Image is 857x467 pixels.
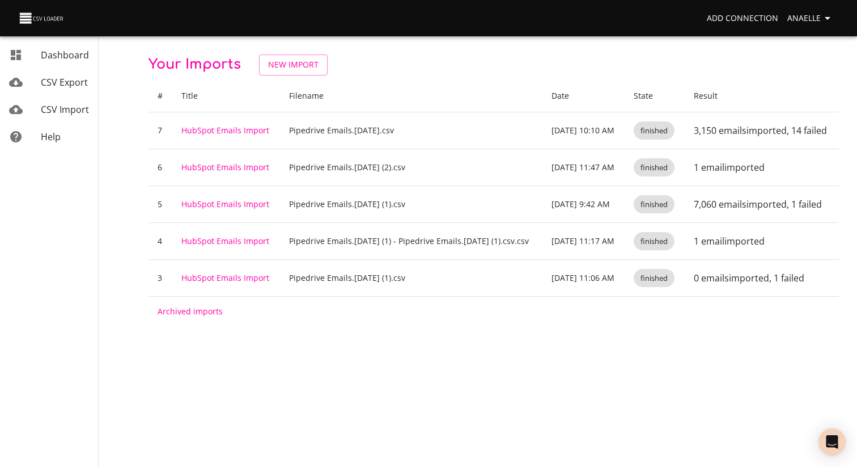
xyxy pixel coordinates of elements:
span: Dashboard [41,49,89,61]
a: Add Connection [702,8,783,29]
td: Pipedrive Emails.[DATE] (1).csv [280,259,542,296]
span: finished [634,273,674,284]
a: HubSpot Emails Import [181,125,269,136]
p: 1 email imported [694,161,830,174]
span: New Import [268,58,319,72]
span: Anaelle [787,11,834,26]
td: [DATE] 9:42 AM [542,186,625,222]
td: Pipedrive Emails.[DATE] (2).csv [280,149,542,186]
a: Archived imports [158,306,223,317]
p: 0 emails imported , 1 failed [694,271,830,285]
td: [DATE] 10:10 AM [542,112,625,149]
p: 1 email imported [694,234,830,248]
span: Help [41,131,61,143]
a: HubSpot Emails Import [181,235,269,246]
button: Anaelle [783,8,839,29]
th: Filename [280,80,542,112]
span: finished [634,162,674,173]
th: Date [542,80,625,112]
th: Result [685,80,839,112]
span: Your Imports [149,57,241,72]
span: CSV Export [41,76,88,89]
td: 3 [149,259,172,296]
td: Pipedrive Emails.[DATE] (1) - Pipedrive Emails.[DATE] (1).csv.csv [280,222,542,259]
span: finished [634,199,674,210]
td: 5 [149,186,172,222]
span: CSV Import [41,103,89,116]
td: [DATE] 11:06 AM [542,259,625,296]
td: Pipedrive Emails.[DATE].csv [280,112,542,149]
th: State [625,80,685,112]
td: [DATE] 11:17 AM [542,222,625,259]
span: Add Connection [707,11,778,26]
p: 7,060 emails imported , 1 failed [694,197,830,211]
td: 7 [149,112,172,149]
th: Title [172,80,280,112]
a: HubSpot Emails Import [181,199,269,209]
td: 4 [149,222,172,259]
td: Pipedrive Emails.[DATE] (1).csv [280,186,542,222]
td: [DATE] 11:47 AM [542,149,625,186]
img: CSV Loader [18,10,66,26]
a: New Import [259,54,328,75]
td: 6 [149,149,172,186]
a: HubSpot Emails Import [181,162,269,173]
p: 3,150 emails imported , 14 failed [694,124,830,137]
a: HubSpot Emails Import [181,272,269,283]
div: Open Intercom Messenger [818,428,846,456]
th: # [149,80,172,112]
span: finished [634,236,674,247]
span: finished [634,125,674,136]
